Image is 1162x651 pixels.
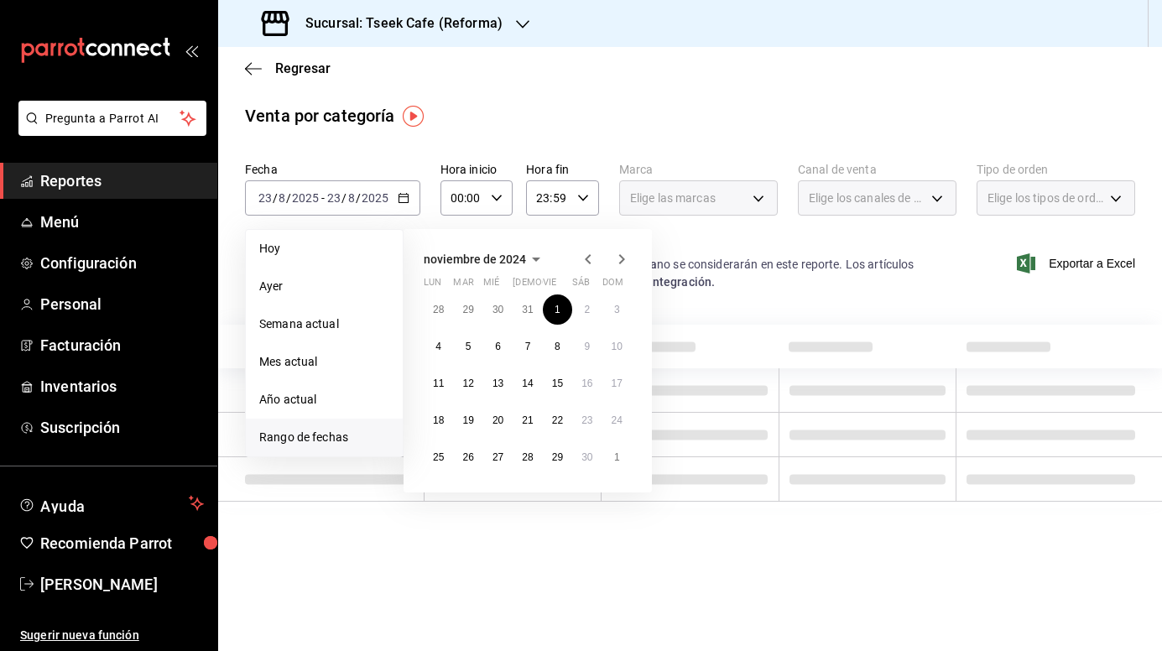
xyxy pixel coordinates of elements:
abbr: 26 de noviembre de 2024 [462,451,473,463]
span: Elige los tipos de orden [987,190,1104,206]
button: 19 de noviembre de 2024 [453,405,482,435]
button: 16 de noviembre de 2024 [572,368,602,398]
abbr: 17 de noviembre de 2024 [612,378,623,389]
button: 3 de noviembre de 2024 [602,294,632,325]
span: - [321,191,325,205]
abbr: 28 de octubre de 2024 [433,304,444,315]
abbr: 1 de noviembre de 2024 [555,304,560,315]
abbr: 13 de noviembre de 2024 [492,378,503,389]
button: 31 de octubre de 2024 [513,294,542,325]
abbr: 8 de noviembre de 2024 [555,341,560,352]
h3: Sucursal: Tseek Cafe (Reforma) [292,13,503,34]
input: -- [347,191,356,205]
button: 22 de noviembre de 2024 [543,405,572,435]
span: Ayer [259,278,389,295]
a: Pregunta a Parrot AI [12,122,206,139]
abbr: lunes [424,277,441,294]
span: Pregunta a Parrot AI [45,110,180,128]
label: Hora fin [526,164,599,175]
abbr: jueves [513,277,612,294]
abbr: 9 de noviembre de 2024 [584,341,590,352]
abbr: 30 de noviembre de 2024 [581,451,592,463]
button: 30 de octubre de 2024 [483,294,513,325]
abbr: miércoles [483,277,499,294]
button: 29 de octubre de 2024 [453,294,482,325]
div: Venta por categoría [245,103,395,128]
button: Regresar [245,60,331,76]
button: 21 de noviembre de 2024 [513,405,542,435]
button: 17 de noviembre de 2024 [602,368,632,398]
button: 29 de noviembre de 2024 [543,442,572,472]
button: 28 de octubre de 2024 [424,294,453,325]
abbr: 3 de noviembre de 2024 [614,304,620,315]
abbr: 20 de noviembre de 2024 [492,414,503,426]
button: open_drawer_menu [185,44,198,57]
span: / [286,191,291,205]
abbr: 23 de noviembre de 2024 [581,414,592,426]
button: 18 de noviembre de 2024 [424,405,453,435]
span: Facturación [40,334,204,357]
abbr: 15 de noviembre de 2024 [552,378,563,389]
abbr: 25 de noviembre de 2024 [433,451,444,463]
label: Canal de venta [798,164,956,175]
abbr: 16 de noviembre de 2024 [581,378,592,389]
button: 11 de noviembre de 2024 [424,368,453,398]
abbr: 21 de noviembre de 2024 [522,414,533,426]
abbr: 4 de noviembre de 2024 [435,341,441,352]
span: Semana actual [259,315,389,333]
abbr: 29 de octubre de 2024 [462,304,473,315]
label: Fecha [245,164,420,175]
button: 6 de noviembre de 2024 [483,331,513,362]
button: 8 de noviembre de 2024 [543,331,572,362]
img: Tooltip marker [403,106,424,127]
abbr: 6 de noviembre de 2024 [495,341,501,352]
span: Elige las marcas [630,190,716,206]
abbr: 1 de diciembre de 2024 [614,451,620,463]
span: Hoy [259,240,389,258]
abbr: 22 de noviembre de 2024 [552,414,563,426]
button: 25 de noviembre de 2024 [424,442,453,472]
abbr: 12 de noviembre de 2024 [462,378,473,389]
span: Reportes [40,169,204,192]
input: -- [258,191,273,205]
abbr: 14 de noviembre de 2024 [522,378,533,389]
abbr: 27 de noviembre de 2024 [492,451,503,463]
abbr: 7 de noviembre de 2024 [525,341,531,352]
span: / [356,191,361,205]
span: / [341,191,347,205]
span: Personal [40,293,204,315]
input: ---- [291,191,320,205]
button: 27 de noviembre de 2024 [483,442,513,472]
input: -- [278,191,286,205]
abbr: martes [453,277,473,294]
button: 13 de noviembre de 2024 [483,368,513,398]
abbr: 19 de noviembre de 2024 [462,414,473,426]
abbr: 2 de noviembre de 2024 [584,304,590,315]
span: Rango de fechas [259,429,389,446]
label: Hora inicio [440,164,513,175]
input: -- [326,191,341,205]
label: Marca [619,164,778,175]
span: Suscripción [40,416,204,439]
span: Elige los canales de venta [809,190,925,206]
span: Mes actual [259,353,389,371]
button: 4 de noviembre de 2024 [424,331,453,362]
button: 28 de noviembre de 2024 [513,442,542,472]
button: 14 de noviembre de 2024 [513,368,542,398]
button: 5 de noviembre de 2024 [453,331,482,362]
button: 30 de noviembre de 2024 [572,442,602,472]
span: Año actual [259,391,389,409]
abbr: 24 de noviembre de 2024 [612,414,623,426]
input: ---- [361,191,389,205]
span: Ayuda [40,493,182,513]
span: Configuración [40,252,204,274]
span: Inventarios [40,375,204,398]
button: 23 de noviembre de 2024 [572,405,602,435]
abbr: domingo [602,277,623,294]
abbr: sábado [572,277,590,294]
button: 26 de noviembre de 2024 [453,442,482,472]
button: 20 de noviembre de 2024 [483,405,513,435]
abbr: 11 de noviembre de 2024 [433,378,444,389]
span: / [273,191,278,205]
button: noviembre de 2024 [424,249,546,269]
